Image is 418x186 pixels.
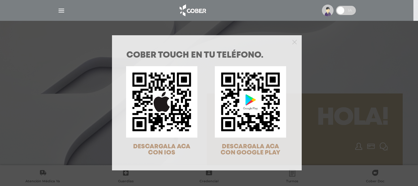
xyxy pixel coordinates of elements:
img: qr-code [215,66,286,138]
span: DESCARGALA ACA CON GOOGLE PLAY [221,144,280,156]
span: DESCARGALA ACA CON IOS [133,144,190,156]
h1: COBER TOUCH en tu teléfono. [126,51,287,60]
button: Close [292,39,297,44]
img: qr-code [126,66,197,138]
